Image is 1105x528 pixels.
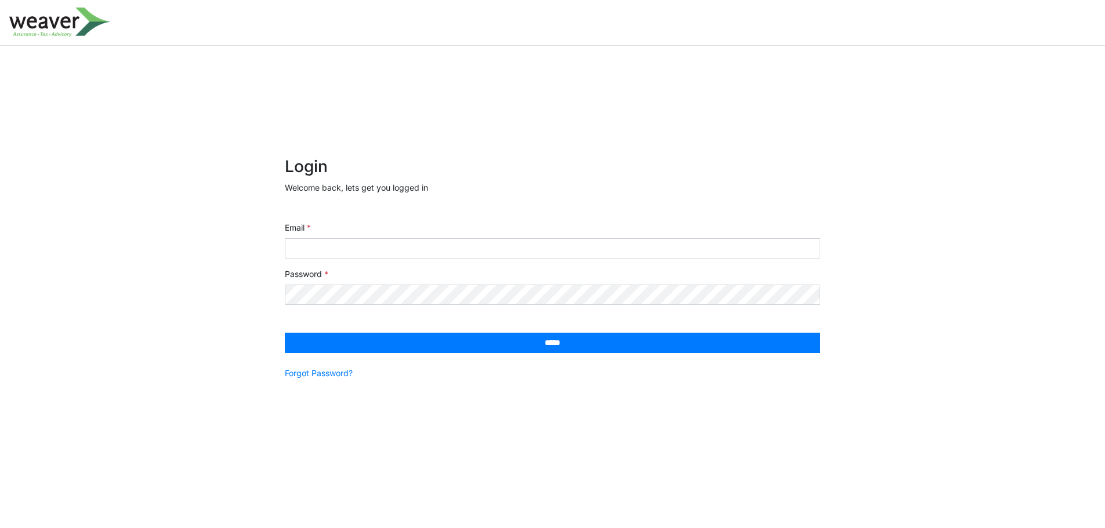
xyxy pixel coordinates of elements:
h2: Login [285,157,820,177]
p: Welcome back, lets get you logged in [285,181,820,194]
label: Password [285,268,328,280]
label: Email [285,221,311,234]
img: spp logo [9,8,111,37]
a: Forgot Password? [285,367,353,379]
